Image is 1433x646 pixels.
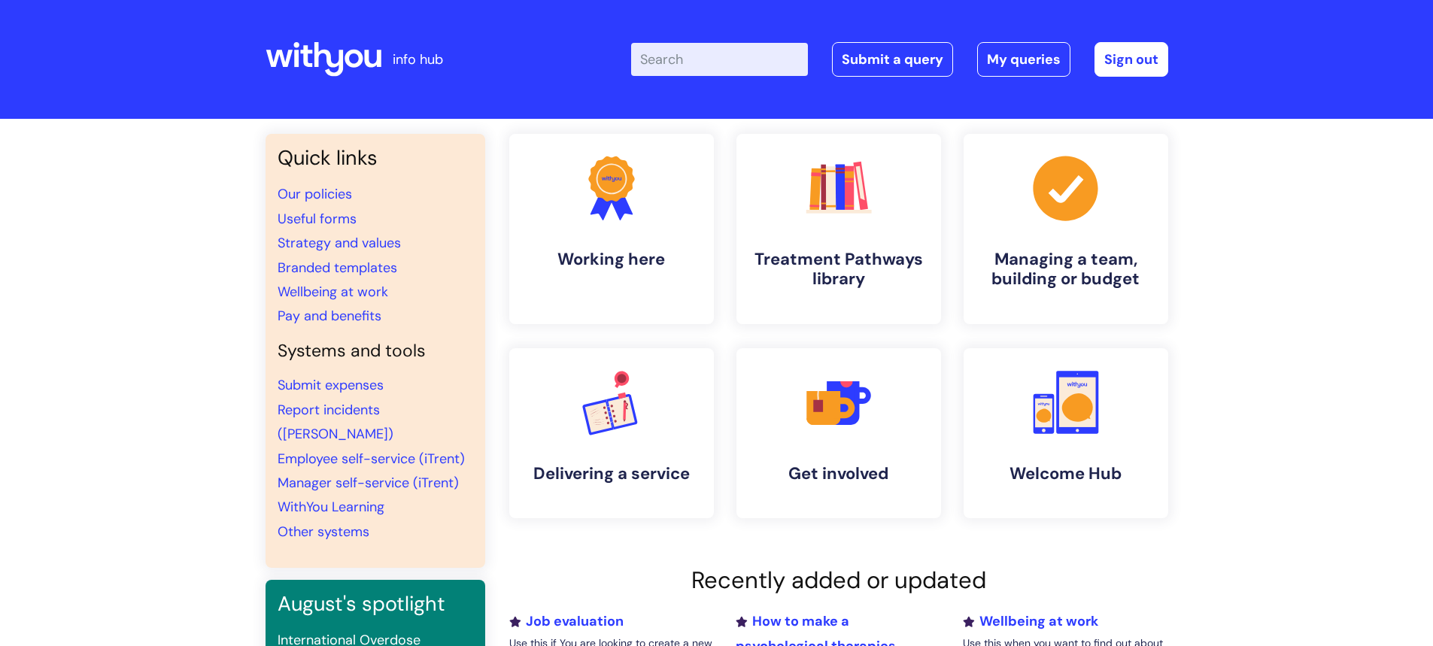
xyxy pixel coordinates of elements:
[631,42,1168,77] div: | -
[278,234,401,252] a: Strategy and values
[278,592,473,616] h3: August's spotlight
[278,259,397,277] a: Branded templates
[278,307,381,325] a: Pay and benefits
[736,348,941,518] a: Get involved
[964,348,1168,518] a: Welcome Hub
[278,498,384,516] a: WithYou Learning
[509,134,714,324] a: Working here
[963,612,1098,630] a: Wellbeing at work
[278,185,352,203] a: Our policies
[509,566,1168,594] h2: Recently added or updated
[278,341,473,362] h4: Systems and tools
[832,42,953,77] a: Submit a query
[976,464,1156,484] h4: Welcome Hub
[278,283,388,301] a: Wellbeing at work
[393,47,443,71] p: info hub
[1094,42,1168,77] a: Sign out
[278,376,384,394] a: Submit expenses
[976,250,1156,290] h4: Managing a team, building or budget
[509,348,714,518] a: Delivering a service
[631,43,808,76] input: Search
[278,523,369,541] a: Other systems
[278,401,393,443] a: Report incidents ([PERSON_NAME])
[964,134,1168,324] a: Managing a team, building or budget
[977,42,1070,77] a: My queries
[278,474,459,492] a: Manager self-service (iTrent)
[521,464,702,484] h4: Delivering a service
[748,464,929,484] h4: Get involved
[521,250,702,269] h4: Working here
[736,134,941,324] a: Treatment Pathways library
[278,210,357,228] a: Useful forms
[278,450,465,468] a: Employee self-service (iTrent)
[278,146,473,170] h3: Quick links
[748,250,929,290] h4: Treatment Pathways library
[509,612,624,630] a: Job evaluation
